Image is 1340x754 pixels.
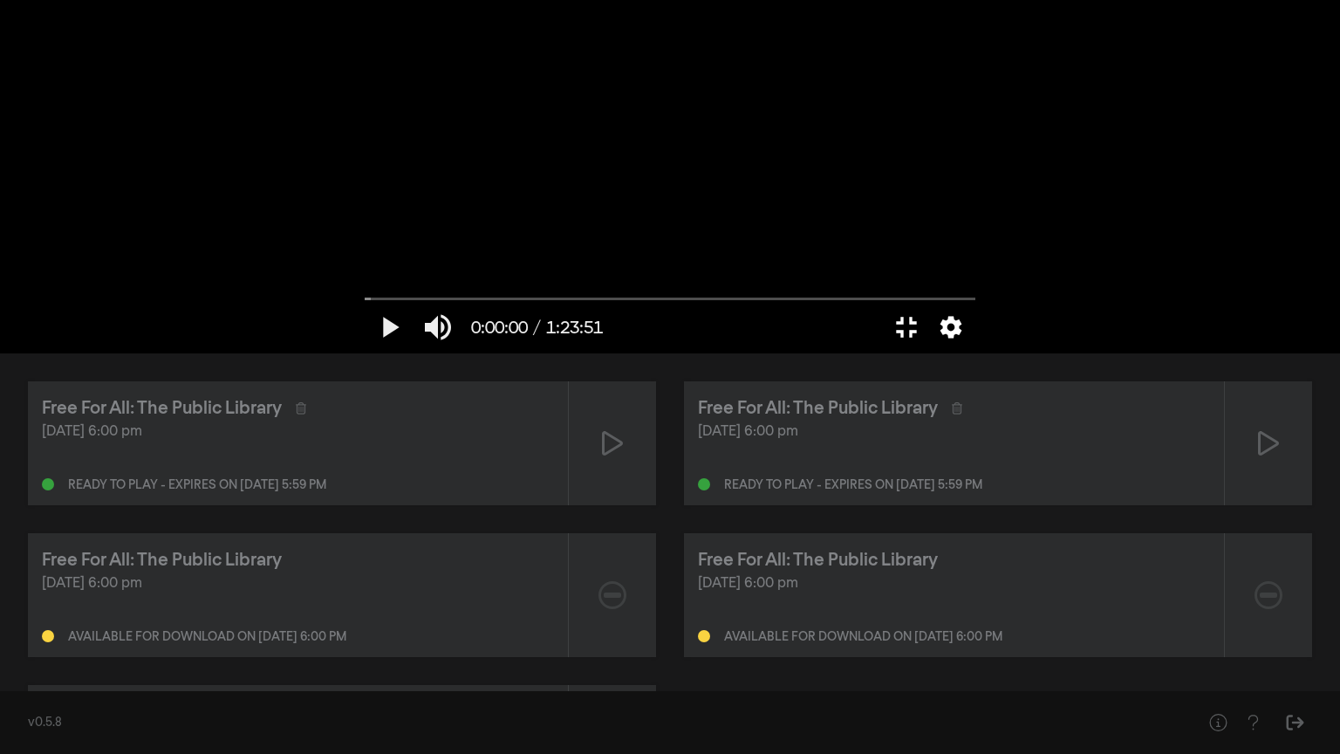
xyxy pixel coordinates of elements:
div: Available for download on [DATE] 6:00 pm [724,631,1002,643]
button: Help [1235,705,1270,740]
button: Exit full screen [882,301,931,353]
button: Help [1200,705,1235,740]
div: [DATE] 6:00 pm [698,422,1210,442]
div: Free For All: The Public Library [698,547,938,573]
button: 0:00:00 / 1:23:51 [462,301,612,353]
div: [DATE] 6:00 pm [42,422,554,442]
button: Sign Out [1277,705,1312,740]
div: [DATE] 6:00 pm [42,573,554,594]
div: Available for download on [DATE] 6:00 pm [68,631,346,643]
div: [DATE] 6:00 pm [698,573,1210,594]
div: Free For All: The Public Library [42,395,282,422]
button: More settings [931,301,971,353]
div: v0.5.8 [28,714,1166,732]
div: Free For All: The Public Library [698,395,938,422]
div: Ready to play - expires on [DATE] 5:59 pm [68,479,326,491]
button: Play [365,301,414,353]
button: Mute [414,301,462,353]
div: Free For All: The Public Library [42,547,282,573]
div: Ready to play - expires on [DATE] 5:59 pm [724,479,982,491]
